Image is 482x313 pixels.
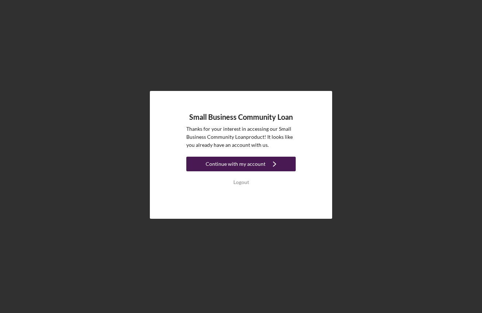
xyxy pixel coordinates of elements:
div: Logout [233,175,249,190]
a: Continue with my account [186,157,296,173]
p: Thanks for your interest in accessing our Small Business Community Loan product! It looks like yo... [186,125,296,149]
div: Continue with my account [206,157,265,171]
button: Continue with my account [186,157,296,171]
button: Logout [186,175,296,190]
h4: Small Business Community Loan [189,113,293,121]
